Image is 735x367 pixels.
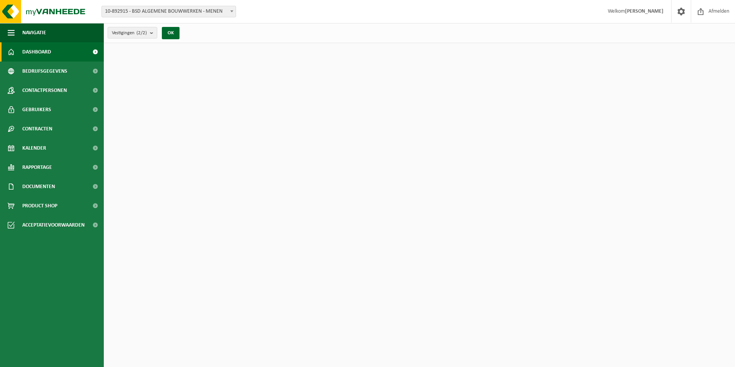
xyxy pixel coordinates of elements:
[136,30,147,35] count: (2/2)
[102,6,236,17] span: 10-892915 - BSD ALGEMENE BOUWWERKEN - MENEN
[22,42,51,62] span: Dashboard
[22,215,85,235] span: Acceptatievoorwaarden
[22,23,46,42] span: Navigatie
[22,196,57,215] span: Product Shop
[162,27,180,39] button: OK
[22,177,55,196] span: Documenten
[22,158,52,177] span: Rapportage
[22,62,67,81] span: Bedrijfsgegevens
[112,27,147,39] span: Vestigingen
[108,27,157,38] button: Vestigingen(2/2)
[22,119,52,138] span: Contracten
[22,81,67,100] span: Contactpersonen
[22,138,46,158] span: Kalender
[22,100,51,119] span: Gebruikers
[625,8,663,14] strong: [PERSON_NAME]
